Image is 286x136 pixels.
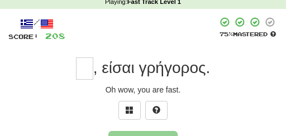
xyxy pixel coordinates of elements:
div: / [8,17,65,31]
button: Single letter hint - you only get 1 per sentence and score half the points! alt+h [145,101,168,120]
span: 75 % [220,31,233,37]
button: Switch sentence to multiple choice alt+p [118,101,141,120]
div: Mastered [217,30,278,38]
span: 208 [45,31,65,41]
span: , είσαι γρήγορος. [93,59,211,76]
span: Score: [8,33,39,40]
div: Oh wow, you are fast. [8,84,278,95]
